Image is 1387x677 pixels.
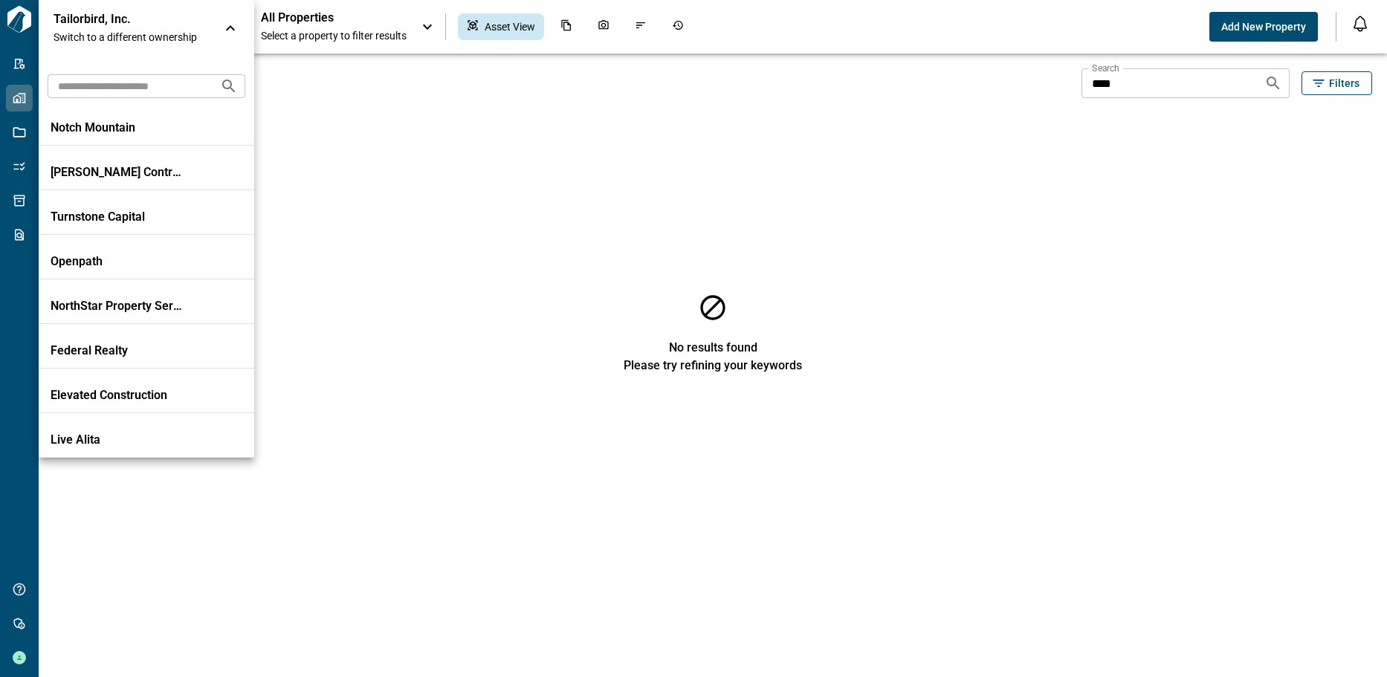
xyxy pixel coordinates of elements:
span: Switch to a different ownership [54,30,210,45]
button: Search organizations [214,71,244,101]
p: Tailorbird, Inc. [54,12,187,27]
p: Federal Realty [51,343,184,358]
p: Openpath [51,254,184,269]
p: Live Alita [51,433,184,447]
p: NorthStar Property Services [51,299,184,314]
p: Notch Mountain [51,120,184,135]
p: Elevated Construction [51,388,184,403]
p: [PERSON_NAME] Contracting [51,165,184,180]
p: Turnstone Capital [51,210,184,224]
